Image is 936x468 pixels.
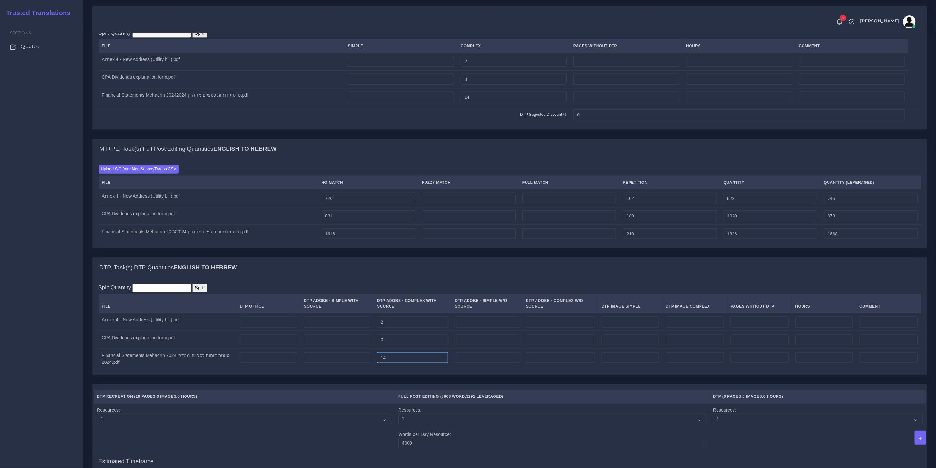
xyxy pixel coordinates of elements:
[860,19,899,23] span: [PERSON_NAME]
[10,30,31,35] span: Sections
[598,294,662,313] th: DTP Image Simple
[903,15,916,28] img: avatar
[795,39,908,53] th: Comment
[523,294,598,313] th: DTP Adobe - Complex W/O Source
[93,139,927,159] div: MT+PE, Task(s) Full Post Editing QuantitiesEnglish TO Hebrew
[763,394,782,399] span: 0 Hours
[94,403,395,452] td: Resources:
[418,176,519,189] th: Fuzzy Match
[820,176,921,189] th: Quantity (Leveraged)
[727,294,792,313] th: Pages Without DTP
[93,258,927,278] div: DTP, Task(s) DTP QuantitiesEnglish TO Hebrew
[374,294,451,313] th: DTP Adobe - Complex With Source
[457,39,570,53] th: Complex
[519,176,620,189] th: Full Match
[840,15,846,21] span: 1
[99,70,345,88] td: CPA Dividends explanation form.pdf
[442,394,465,399] span: 3668 Word
[99,88,345,106] td: Financial Statements Mehadrin 2024טיוטת דוחות כספיים מהדרין 2024.pdf
[743,394,762,399] span: 0 Images
[857,15,918,28] a: [PERSON_NAME]avatar
[99,146,277,153] h4: MT+PE, Task(s) Full Post Editing Quantities
[99,176,318,189] th: File
[2,8,71,18] a: Trusted Translations
[720,176,820,189] th: Quantity
[99,264,237,271] h4: DTP, Task(s) DTP Quantities
[663,294,727,313] th: DTP Image Complex
[93,278,927,375] div: DTP, Task(s) DTP QuantitiesEnglish TO Hebrew
[99,189,318,207] td: Annex 4 - New Address (Utility bill).pdf
[451,294,523,313] th: DTP Adobe - Simple W/O Source
[99,207,318,225] td: CPA Dividends explanation form.pdf
[724,394,742,399] span: 0 Pages
[136,394,156,399] span: 19 Pages
[99,452,921,465] h4: Estimated Timeframe
[174,264,237,271] b: English TO Hebrew
[99,29,131,37] label: Split Quantity
[301,294,374,313] th: DTP Adobe - Simple With Source
[93,159,927,248] div: MT+PE, Task(s) Full Post Editing QuantitiesEnglish TO Hebrew
[99,331,236,349] td: CPA Dividends explanation form.pdf
[466,394,502,399] span: 3291 Leveraged
[710,403,926,452] td: Resources:
[236,294,301,313] th: DTP Office
[177,394,196,399] span: 0 Hours
[345,39,457,53] th: Simple
[792,294,856,313] th: Hours
[192,29,207,38] input: Split!
[99,225,318,243] td: Financial Statements Mehadrin 2024טיוטת דוחות כספיים מהדרין 2024.pdf
[395,390,710,403] th: Full Post Editing ( , )
[570,39,683,53] th: Pages Without DTP
[21,43,39,50] span: Quotes
[99,313,236,331] td: Annex 4 - New Address (Utility bill).pdf
[94,390,395,403] th: DTP Recreation ( , , )
[520,112,567,117] label: DTP Sugested Discount %
[318,176,418,189] th: No Match
[620,176,720,189] th: Repetition
[192,284,207,292] input: Split!
[99,165,179,174] label: Upload WC from MemSource/Trados CSV
[710,390,926,403] th: DTP ( , , )
[99,294,236,313] th: File
[99,284,131,292] label: Split Quantity
[99,39,345,53] th: File
[157,394,176,399] span: 0 Images
[99,52,345,70] td: Annex 4 - New Address (Utility bill).pdf
[395,403,710,452] td: Resources: Words per Day Resource:
[93,23,927,129] div: DTP Recreation, Task(s) DTP Recreation QuantitiesEnglish TO Hebrew
[834,18,845,25] a: 1
[99,349,236,369] td: Financial Statements Mehadrin 2024טיוטת דוחות כספיים מהדרין 2024.pdf
[2,9,71,17] h2: Trusted Translations
[683,39,795,53] th: Hours
[856,294,921,313] th: Comment
[213,146,277,152] b: English TO Hebrew
[5,40,79,53] a: Quotes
